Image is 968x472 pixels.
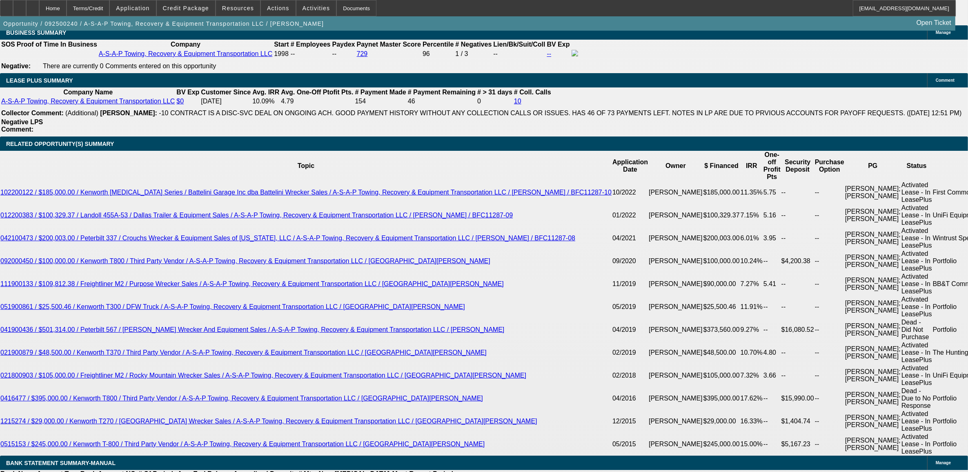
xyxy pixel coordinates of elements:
[901,318,932,341] td: Dead - Did Not Purchase
[612,433,648,456] td: 05/2015
[781,181,814,204] td: --
[0,395,483,402] a: 0416477 / $395,000.00 / Kenworth T800 / Third Party Vendor / A-S-A-P Towing, Recovery & Equipment...
[845,181,901,204] td: [PERSON_NAME]; [PERSON_NAME]
[703,410,740,433] td: $29,000.00
[703,364,740,387] td: $105,000.00
[477,89,512,96] b: # > 31 days
[763,181,781,204] td: 5.75
[612,273,648,295] td: 11/2019
[740,151,763,181] th: IRR
[332,49,356,58] td: --
[455,50,492,58] div: 1 / 3
[763,433,781,456] td: --
[781,364,814,387] td: --
[1,119,43,133] b: Negative LPS Comment:
[901,410,932,433] td: Activated Lease - In LeasePlus
[648,295,703,318] td: [PERSON_NAME]
[274,41,289,48] b: Start
[901,273,932,295] td: Activated Lease - In LeasePlus
[116,5,149,11] span: Application
[763,318,781,341] td: --
[612,318,648,341] td: 04/2019
[814,295,845,318] td: --
[6,460,116,466] span: BANK STATEMENT SUMMARY-MANUAL
[291,41,331,48] b: # Employees
[252,89,279,96] b: Avg. IRR
[222,5,254,11] span: Resources
[357,41,421,48] b: Paynet Master Score
[6,77,73,84] span: LEASE PLUS SUMMARY
[159,110,961,116] span: -10 CONTRACT IS A DISC-SVC DEAL ON ONGOING ACH. GOOD PAYMENT HISTORY WITHOUT ANY COLLECTION CALLS...
[303,5,330,11] span: Activities
[901,227,932,250] td: Activated Lease - In LeasePlus
[612,151,648,181] th: Application Date
[763,387,781,410] td: --
[0,303,465,310] a: 051900861 / $25,500.46 / Kenworth T300 / DFW Truck / A-S-A-P Towing, Recovery & Equipment Transpo...
[261,0,296,16] button: Actions
[703,250,740,273] td: $100,000.00
[281,89,353,96] b: Avg. One-Off Ptofit Pts.
[200,97,251,105] td: [DATE]
[354,97,406,105] td: 154
[703,387,740,410] td: $395,000.00
[703,295,740,318] td: $25,500.46
[703,273,740,295] td: $90,000.00
[845,227,901,250] td: [PERSON_NAME]; [PERSON_NAME]
[612,227,648,250] td: 04/2021
[781,410,814,433] td: $1,404.74
[648,273,703,295] td: [PERSON_NAME]
[423,41,454,48] b: Percentile
[763,295,781,318] td: --
[648,341,703,364] td: [PERSON_NAME]
[901,295,932,318] td: Activated Lease - In LeasePlus
[1,63,31,69] b: Negative:
[814,387,845,410] td: --
[901,433,932,456] td: Activated Lease - In LeasePlus
[814,250,845,273] td: --
[740,341,763,364] td: 10.70%
[703,341,740,364] td: $48,500.00
[648,318,703,341] td: [PERSON_NAME]
[763,410,781,433] td: --
[1,98,175,105] a: A-S-A-P Towing, Recovery & Equipment Transportation LLC
[296,0,336,16] button: Activities
[763,250,781,273] td: --
[201,89,251,96] b: Customer Since
[0,235,575,242] a: 042100473 / $200,003.00 / Peterbilt 337 / Crouchs Wrecker & Equipment Sales of [US_STATE], LLC / ...
[763,273,781,295] td: 5.41
[648,387,703,410] td: [PERSON_NAME]
[648,364,703,387] td: [PERSON_NAME]
[408,89,476,96] b: # Payment Remaining
[936,461,951,465] span: Manage
[901,387,932,410] td: Dead - Due to No Response
[493,49,545,58] td: --
[65,110,98,116] span: (Additional)
[99,50,272,57] a: A-S-A-P Towing, Recovery & Equipment Transportation LLC
[110,0,156,16] button: Application
[740,273,763,295] td: 7.27%
[612,364,648,387] td: 02/2018
[648,250,703,273] td: [PERSON_NAME]
[845,364,901,387] td: [PERSON_NAME]; [PERSON_NAME]
[0,257,490,264] a: 092000450 / $100,000.00 / Kenworth T800 / Third Party Vendor / A-S-A-P Towing, Recovery & Equipme...
[648,433,703,456] td: [PERSON_NAME]
[423,50,454,58] div: 96
[355,89,406,96] b: # Payment Made
[814,181,845,204] td: --
[740,318,763,341] td: 9.27%
[814,410,845,433] td: --
[514,89,551,96] b: # Coll. Calls
[612,341,648,364] td: 02/2019
[845,151,901,181] th: PG
[1,110,64,116] b: Collector Comment:
[572,50,578,56] img: facebook-icon.png
[648,227,703,250] td: [PERSON_NAME]
[43,63,216,69] span: There are currently 0 Comments entered on this opportunity
[100,110,157,116] b: [PERSON_NAME]:
[648,204,703,227] td: [PERSON_NAME]
[781,295,814,318] td: --
[176,98,184,105] a: $0
[216,0,260,16] button: Resources
[781,151,814,181] th: Security Deposit
[0,280,504,287] a: 111900133 / $109,812.38 / Freightliner M2 / Purpose Wrecker Sales / A-S-A-P Towing, Recovery & Eq...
